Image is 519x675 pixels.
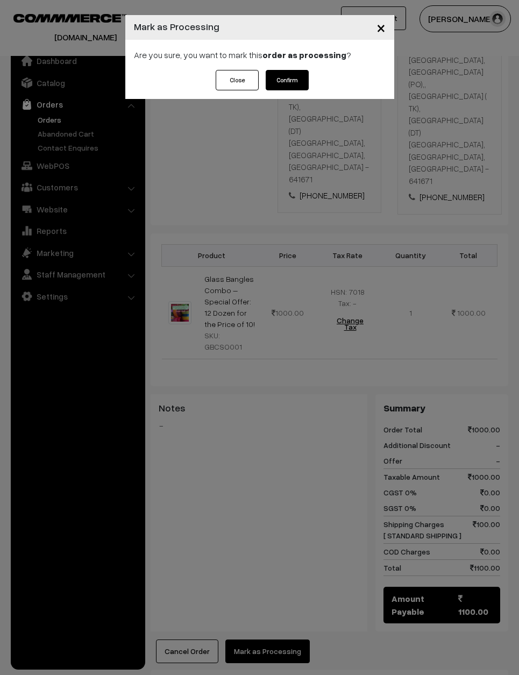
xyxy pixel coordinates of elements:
[376,17,386,37] span: ×
[368,11,394,44] button: Close
[134,19,219,34] h4: Mark as Processing
[266,70,309,90] button: Confirm
[125,40,394,70] div: Are you sure, you want to mark this ?
[262,49,346,60] strong: order as processing
[216,70,259,90] button: Close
